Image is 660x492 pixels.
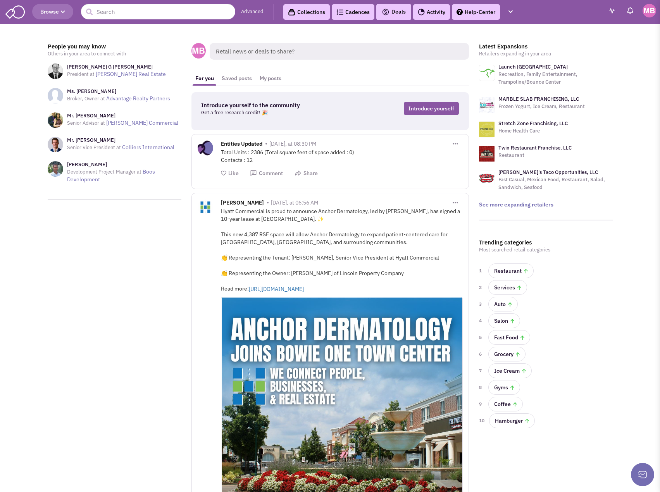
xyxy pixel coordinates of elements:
[67,64,166,71] h3: [PERSON_NAME] G [PERSON_NAME]
[498,64,568,70] a: Launch [GEOGRAPHIC_DATA]
[479,43,613,50] h3: Latest Expansions
[479,170,495,186] img: logo
[271,199,318,206] span: [DATE], at 06:56 AM
[106,95,170,102] a: Advantage Realty Partners
[5,4,25,19] img: SmartAdmin
[201,102,348,109] h3: Introduce yourself to the community
[488,397,523,411] a: Coffee
[81,4,235,19] input: Search
[221,199,264,208] span: [PERSON_NAME]
[489,413,535,428] a: Hamburger
[269,140,316,147] span: [DATE], at 08:30 PM
[48,43,181,50] h3: People you may know
[336,9,343,15] img: Cadences_logo.png
[67,71,95,77] span: President at
[498,103,585,110] p: Frozen Yogurt, Ice Cream, Restaurant
[488,380,520,395] a: Gyms
[221,148,463,164] div: Total Units : 2386 (Total square feet of space added : 0) Contacts : 12
[479,367,484,375] span: 7
[479,300,484,308] span: 3
[256,71,285,86] a: My posts
[479,284,484,291] span: 2
[67,144,121,151] span: Senior Vice President at
[488,263,534,278] a: Restaurant
[40,8,65,15] span: Browse
[404,102,459,115] a: Introduce yourself
[479,146,495,162] img: logo
[498,145,572,151] a: Twin Restaurant Franchise, LLC
[201,109,348,117] p: Get a free research credit! 🎉
[48,50,181,58] p: Others in your area to connect with
[498,71,613,86] p: Recreation, Family Entertainment, Trampoline/Bounce Center
[221,140,262,149] span: Entities Updated
[221,170,239,177] button: Like
[479,317,484,325] span: 4
[67,112,178,119] h3: Mr. [PERSON_NAME]
[479,65,495,81] img: logo
[479,384,484,391] span: 8
[498,176,613,191] p: Fast Casual, Mexican Food, Restaurant, Salad, Sandwich, Seafood
[479,334,484,341] span: 5
[488,330,530,345] a: Fast Food
[288,9,295,16] img: icon-collection-lavender-black.svg
[479,267,484,275] span: 1
[498,169,598,175] a: [PERSON_NAME]'s Taco Opportunities, LLC
[218,71,256,86] a: Saved posts
[479,350,484,358] span: 6
[241,8,264,15] a: Advanced
[479,97,495,113] img: logo
[221,207,463,293] div: Hyatt Commercial is proud to announce Anchor Dermatology, led by [PERSON_NAME], has signed a 10-y...
[382,8,406,15] span: Deals
[106,119,178,126] a: [PERSON_NAME] Commercial
[418,9,425,15] img: Activity.png
[32,4,73,19] button: Browse
[479,400,484,408] span: 9
[479,239,613,246] h3: Trending categories
[488,313,520,328] a: Salon
[228,170,239,177] span: Like
[382,7,389,17] img: icon-deals.svg
[479,50,613,58] p: Retailers expanding in your area
[96,71,166,77] a: [PERSON_NAME] Real Estate
[379,7,408,17] button: Deals
[452,4,500,20] a: Help-Center
[498,120,568,127] a: Stretch Zone Franchising, LLC
[479,201,553,208] a: See more expanding retailers
[488,347,526,361] a: Grocery
[479,122,495,137] img: logo
[48,88,63,103] img: NoImageAvailable1.jpg
[67,161,181,168] h3: [PERSON_NAME]
[479,417,484,425] span: 10
[295,170,318,177] button: Share
[191,71,218,86] a: For you
[67,88,170,95] h3: Ms. [PERSON_NAME]
[479,246,613,254] p: Most searched retail categories
[488,297,518,311] a: Auto
[249,285,357,293] a: [URL][DOMAIN_NAME]
[67,95,105,102] span: Broker, Owner at
[67,169,141,175] span: Development Project Manager at
[488,363,532,378] a: Ice Cream
[498,151,572,159] p: Restaurant
[332,4,374,20] a: Cadences
[413,4,450,20] a: Activity
[488,280,527,295] a: Services
[457,9,463,15] img: help.png
[67,120,105,126] span: Senior Advisor at
[210,43,469,60] span: Retail news or deals to share?
[122,144,174,151] a: Colliers International
[643,4,656,17] img: Michael Betancourt
[498,96,579,102] a: MARBLE SLAB FRANCHISING, LLC
[250,170,283,177] button: Comment
[67,168,155,183] a: Boos Development
[67,137,174,144] h3: Mr. [PERSON_NAME]
[283,4,330,20] a: Collections
[498,127,568,135] p: Home Health Care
